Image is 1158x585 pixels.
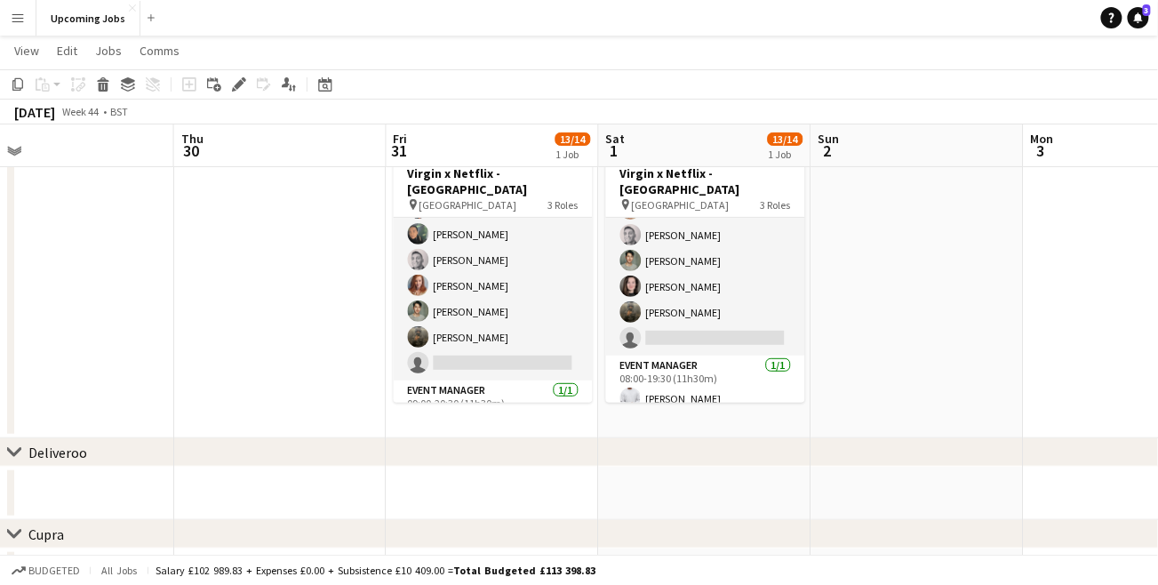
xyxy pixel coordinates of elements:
[36,1,140,36] button: Upcoming Jobs
[1128,7,1149,28] a: 3
[819,131,840,147] span: Sun
[179,140,204,161] span: 30
[768,132,803,146] span: 13/14
[59,105,103,118] span: Week 44
[7,39,46,62] a: View
[1031,131,1054,147] span: Mon
[50,39,84,62] a: Edit
[1028,140,1054,161] span: 3
[606,140,805,403] app-job-card: 08:00-19:30 (11h30m)13/14Virgin x Netflix - [GEOGRAPHIC_DATA] [GEOGRAPHIC_DATA]3 Roles[PERSON_NAM...
[28,444,87,461] div: Deliveroo
[606,356,805,416] app-card-role: Event Manager1/108:00-19:30 (11h30m)[PERSON_NAME]
[28,525,64,543] div: Cupra
[181,131,204,147] span: Thu
[419,198,517,212] span: [GEOGRAPHIC_DATA]
[57,43,77,59] span: Edit
[156,564,595,577] div: Salary £102 989.83 + Expenses £0.00 + Subsistence £10 409.00 =
[1143,4,1151,16] span: 3
[98,564,140,577] span: All jobs
[761,198,791,212] span: 3 Roles
[606,165,805,197] h3: Virgin x Netflix - [GEOGRAPHIC_DATA]
[769,148,803,161] div: 1 Job
[394,131,408,147] span: Fri
[394,165,593,197] h3: Virgin x Netflix - [GEOGRAPHIC_DATA]
[632,198,730,212] span: [GEOGRAPHIC_DATA]
[110,105,128,118] div: BST
[453,564,595,577] span: Total Budgeted £113 398.83
[391,140,408,161] span: 31
[603,140,626,161] span: 1
[28,565,80,577] span: Budgeted
[88,39,129,62] a: Jobs
[132,39,187,62] a: Comms
[816,140,840,161] span: 2
[14,103,55,121] div: [DATE]
[548,198,579,212] span: 3 Roles
[555,132,591,146] span: 13/14
[606,131,626,147] span: Sat
[14,43,39,59] span: View
[95,43,122,59] span: Jobs
[9,561,83,581] button: Budgeted
[394,140,593,403] app-job-card: 09:00-20:30 (11h30m)13/14Virgin x Netflix - [GEOGRAPHIC_DATA] [GEOGRAPHIC_DATA]3 Roles[PERSON_NAM...
[140,43,180,59] span: Comms
[394,381,593,441] app-card-role: Event Manager1/109:00-20:30 (11h30m)
[556,148,590,161] div: 1 Job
